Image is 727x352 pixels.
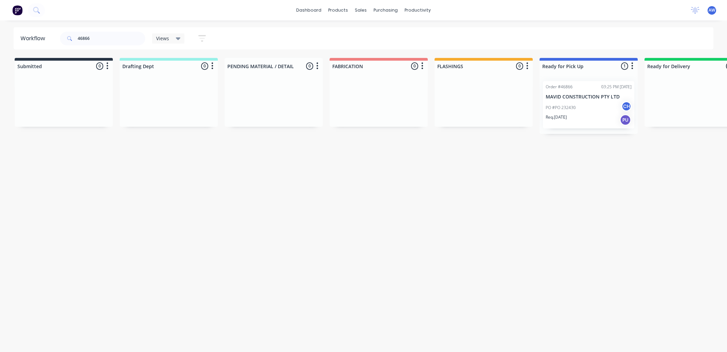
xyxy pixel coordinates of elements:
div: Order #46866 [546,84,573,90]
img: Factory [12,5,22,15]
div: products [325,5,351,15]
span: Views [156,35,169,42]
p: Req. [DATE] [546,114,567,120]
span: AW [709,7,715,13]
div: PU [620,114,631,125]
div: purchasing [370,5,401,15]
div: Order #4686603:25 PM [DATE]MAVID CONSTRUCTION PTY LTDPO #PO 232430CHReq.[DATE]PU [543,81,634,128]
div: Workflow [20,34,48,43]
p: PO #PO 232430 [546,105,576,111]
div: sales [351,5,370,15]
div: productivity [401,5,434,15]
div: 03:25 PM [DATE] [601,84,632,90]
input: Search for orders... [78,32,145,45]
a: dashboard [293,5,325,15]
div: CH [621,101,632,111]
p: MAVID CONSTRUCTION PTY LTD [546,94,632,100]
